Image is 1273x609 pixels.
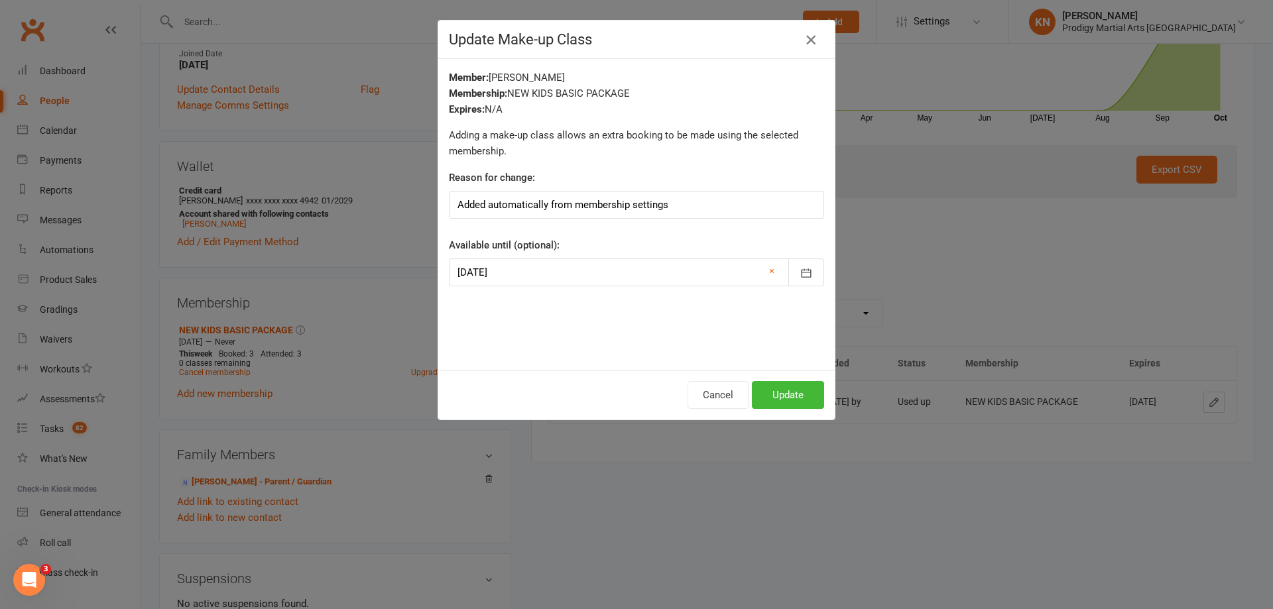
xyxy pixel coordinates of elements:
[449,191,824,219] input: Optional
[449,87,507,99] strong: Membership:
[449,70,824,85] div: [PERSON_NAME]
[449,72,489,83] strong: Member:
[769,263,774,279] a: ×
[40,564,51,575] span: 3
[688,381,749,409] button: Cancel
[752,381,824,409] button: Update
[449,103,485,115] strong: Expires:
[449,101,824,117] div: N/A
[449,170,535,186] label: Reason for change:
[449,237,560,253] label: Available until (optional):
[449,31,824,48] h4: Update Make-up Class
[800,29,821,50] button: Close
[13,564,45,596] iframe: Intercom live chat
[449,127,824,159] p: Adding a make-up class allows an extra booking to be made using the selected membership.
[449,85,824,101] div: NEW KIDS BASIC PACKAGE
